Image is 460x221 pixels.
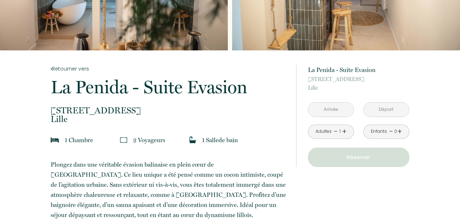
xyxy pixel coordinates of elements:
[338,128,342,135] div: 1
[51,78,286,96] p: La Penida - Suite Evasion
[202,135,238,145] p: 1 Salle de bain
[308,75,409,92] p: Lille
[394,128,397,135] div: 0
[51,65,286,73] a: Retourner vers
[389,126,393,137] a: -
[51,159,286,220] p: Plongez dans une véritable évasion balinaise en plein cœur de [GEOGRAPHIC_DATA]. Ce lieu unique a...
[308,65,409,75] p: La Penida - Suite Evasion
[364,103,409,117] input: Départ
[316,128,332,135] div: Adultes
[163,136,165,144] span: s
[308,75,409,84] span: [STREET_ADDRESS]
[308,148,409,167] button: Réserver
[65,135,93,145] p: 1 Chambre
[310,153,407,162] p: Réserver
[133,135,165,145] p: 2 Voyageur
[308,103,354,117] input: Arrivée
[120,136,127,144] img: guests
[51,106,286,115] span: [STREET_ADDRESS]
[397,126,402,137] a: +
[334,126,338,137] a: -
[51,106,286,123] p: Lille
[371,128,387,135] div: Enfants
[342,126,346,137] a: +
